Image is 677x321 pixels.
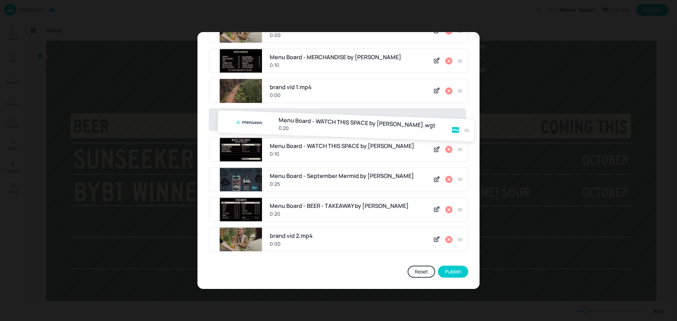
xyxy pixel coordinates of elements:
div: Menu Board - WATCH THIS SPACE by [PERSON_NAME] [270,142,429,150]
div: brand vid 2.mp4 [270,232,429,240]
button: Reset [408,266,435,278]
div: 0:00 [270,31,429,39]
div: Menu Board - BEER - TAKEAWAY by [PERSON_NAME] [270,202,429,210]
img: JCp4ewNXMMbrPN8396FcaQ%3D%3D [220,198,262,221]
div: Menu Board - MERCHANDISE by [PERSON_NAME] [270,53,429,61]
img: DGtGFy0aQwo6YyXmGiKD1A%3D%3D [220,79,262,103]
div: 0:20 [270,210,429,217]
img: RpabnJ0fq1Hx7VEsOst4Zg%3D%3D [220,228,262,251]
div: 0:10 [270,61,429,69]
div: brand vid 1.mp4 [270,83,429,91]
div: 0:00 [270,240,429,247]
div: Menu Board - September Mermid by [PERSON_NAME] [270,172,429,180]
div: 0:25 [270,180,429,187]
img: TRPu6NYqHj2lRDg26ghsgg%3D%3D [220,138,262,161]
img: O8NiV9H50U9jsFrk1J2KVQ%3D%3D [220,168,262,191]
button: Publish [438,266,468,278]
div: 0:00 [270,91,429,99]
div: 0:10 [270,150,429,158]
img: 0b0t9mRNYkaNp%2BJV9KjBPw%3D%3D [220,49,262,73]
